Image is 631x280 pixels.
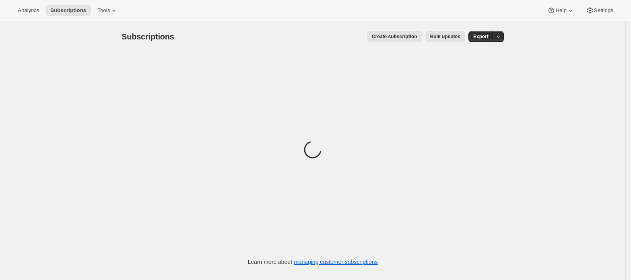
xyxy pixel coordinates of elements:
[13,5,44,16] button: Analytics
[122,32,174,41] span: Subscriptions
[581,5,618,16] button: Settings
[367,31,422,42] button: Create subscription
[430,33,460,40] span: Bulk updates
[93,5,123,16] button: Tools
[555,7,566,14] span: Help
[97,7,110,14] span: Tools
[594,7,613,14] span: Settings
[50,7,86,14] span: Subscriptions
[18,7,39,14] span: Analytics
[425,31,465,42] button: Bulk updates
[468,31,493,42] button: Export
[45,5,91,16] button: Subscriptions
[294,259,378,265] a: managing customer subscriptions
[248,258,378,266] p: Learn more about
[542,5,579,16] button: Help
[372,33,417,40] span: Create subscription
[473,33,489,40] span: Export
